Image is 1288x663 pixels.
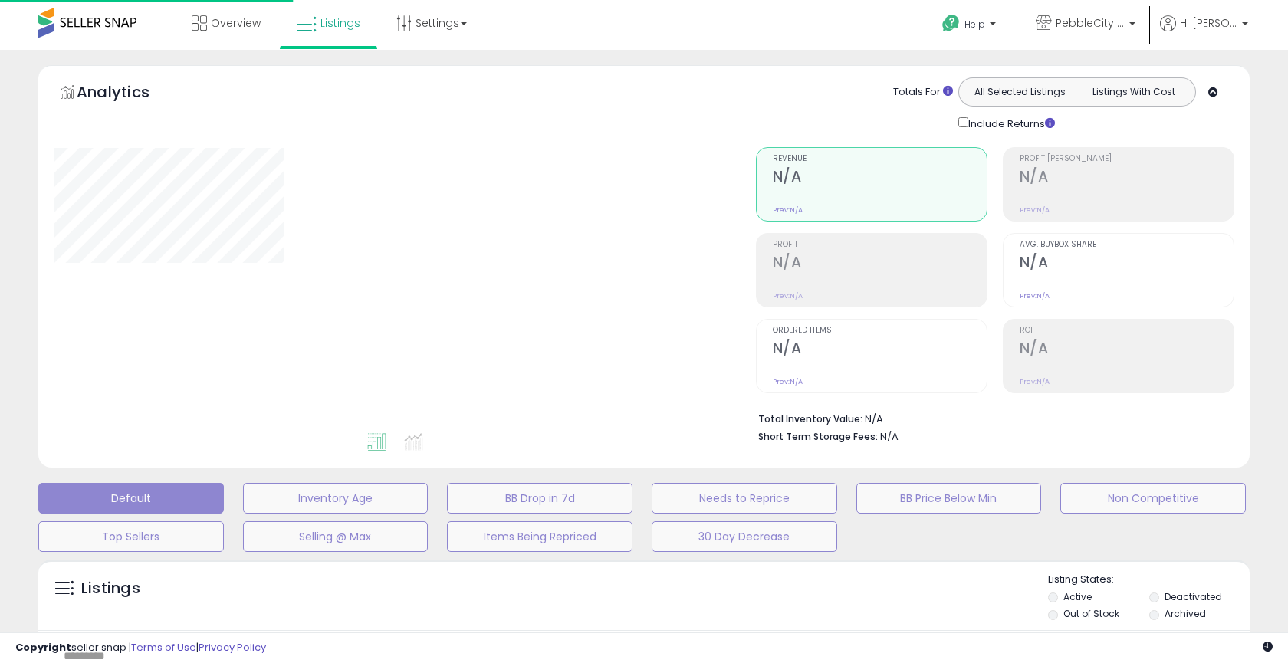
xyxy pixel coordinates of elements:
[880,429,899,444] span: N/A
[773,155,987,163] span: Revenue
[773,340,987,360] h2: N/A
[38,521,224,552] button: Top Sellers
[947,114,1073,132] div: Include Returns
[243,483,429,514] button: Inventory Age
[211,15,261,31] span: Overview
[320,15,360,31] span: Listings
[1020,327,1234,335] span: ROI
[773,241,987,249] span: Profit
[963,82,1077,102] button: All Selected Listings
[243,521,429,552] button: Selling @ Max
[773,205,803,215] small: Prev: N/A
[964,18,985,31] span: Help
[893,85,953,100] div: Totals For
[1020,291,1050,300] small: Prev: N/A
[15,641,266,655] div: seller snap | |
[941,14,961,33] i: Get Help
[447,521,632,552] button: Items Being Repriced
[652,483,837,514] button: Needs to Reprice
[758,409,1223,427] li: N/A
[930,2,1011,50] a: Help
[15,640,71,655] strong: Copyright
[773,327,987,335] span: Ordered Items
[1076,82,1191,102] button: Listings With Cost
[1020,241,1234,249] span: Avg. Buybox Share
[1020,155,1234,163] span: Profit [PERSON_NAME]
[773,291,803,300] small: Prev: N/A
[773,254,987,274] h2: N/A
[1060,483,1246,514] button: Non Competitive
[856,483,1042,514] button: BB Price Below Min
[1056,15,1125,31] span: PebbleCity Store
[652,521,837,552] button: 30 Day Decrease
[1160,15,1248,50] a: Hi [PERSON_NAME]
[77,81,179,107] h5: Analytics
[758,430,878,443] b: Short Term Storage Fees:
[38,483,224,514] button: Default
[1020,254,1234,274] h2: N/A
[773,168,987,189] h2: N/A
[1020,340,1234,360] h2: N/A
[1020,205,1050,215] small: Prev: N/A
[1020,168,1234,189] h2: N/A
[758,412,863,425] b: Total Inventory Value:
[773,377,803,386] small: Prev: N/A
[1180,15,1237,31] span: Hi [PERSON_NAME]
[1020,377,1050,386] small: Prev: N/A
[447,483,632,514] button: BB Drop in 7d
